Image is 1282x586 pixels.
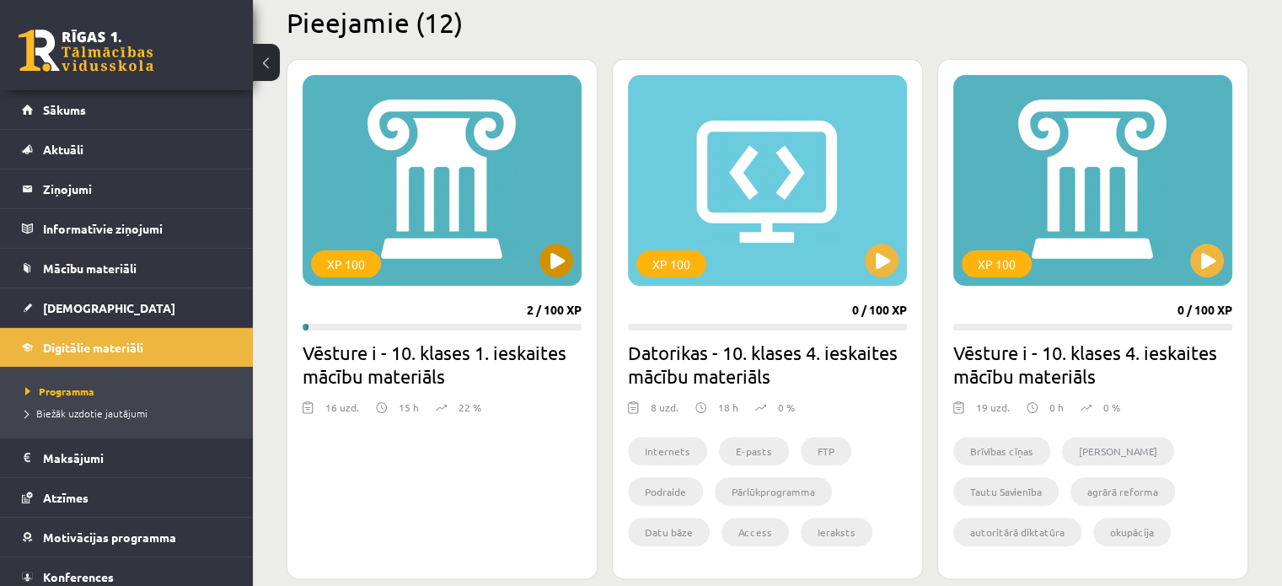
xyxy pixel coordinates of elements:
[43,490,89,505] span: Atzīmes
[22,288,232,327] a: [DEMOGRAPHIC_DATA]
[399,400,419,415] p: 15 h
[459,400,481,415] p: 22 %
[636,250,706,277] div: XP 100
[778,400,795,415] p: 0 %
[22,478,232,517] a: Atzīmes
[43,261,137,276] span: Mācību materiāli
[22,438,232,477] a: Maksājumi
[721,518,789,546] li: Access
[718,400,738,415] p: 18 h
[43,530,176,545] span: Motivācijas programma
[19,30,153,72] a: Rīgas 1. Tālmācības vidusskola
[953,437,1050,465] li: Brīvības cīņas
[287,6,1248,39] h2: Pieejamie (12)
[953,477,1059,506] li: Tautu Savienība
[801,518,872,546] li: Ieraksts
[43,169,232,208] legend: Ziņojumi
[628,518,710,546] li: Datu bāze
[22,518,232,556] a: Motivācijas programma
[25,384,94,398] span: Programma
[1062,437,1174,465] li: [PERSON_NAME]
[311,250,381,277] div: XP 100
[1049,400,1064,415] p: 0 h
[303,341,582,388] h2: Vēsture i - 10. klases 1. ieskaites mācību materiāls
[651,400,679,425] div: 8 uzd.
[801,437,851,465] li: FTP
[628,477,703,506] li: Podraide
[25,406,236,421] a: Biežāk uzdotie jautājumi
[22,130,232,169] a: Aktuāli
[628,437,707,465] li: Internets
[43,340,143,355] span: Digitālie materiāli
[43,438,232,477] legend: Maksājumi
[628,341,907,388] h2: Datorikas - 10. klases 4. ieskaites mācību materiāls
[325,400,359,425] div: 16 uzd.
[953,341,1232,388] h2: Vēsture i - 10. klases 4. ieskaites mācību materiāls
[962,250,1032,277] div: XP 100
[953,518,1081,546] li: autoritārā diktatūra
[22,90,232,129] a: Sākums
[715,477,832,506] li: Pārlūkprogramma
[25,406,148,420] span: Biežāk uzdotie jautājumi
[43,300,175,315] span: [DEMOGRAPHIC_DATA]
[43,209,232,248] legend: Informatīvie ziņojumi
[22,328,232,367] a: Digitālie materiāli
[25,384,236,399] a: Programma
[1103,400,1120,415] p: 0 %
[1070,477,1175,506] li: agrārā reforma
[719,437,789,465] li: E-pasts
[22,249,232,288] a: Mācību materiāli
[1093,518,1171,546] li: okupācija
[43,142,83,157] span: Aktuāli
[43,102,86,117] span: Sākums
[22,169,232,208] a: Ziņojumi
[43,569,114,584] span: Konferences
[22,209,232,248] a: Informatīvie ziņojumi
[976,400,1010,425] div: 19 uzd.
